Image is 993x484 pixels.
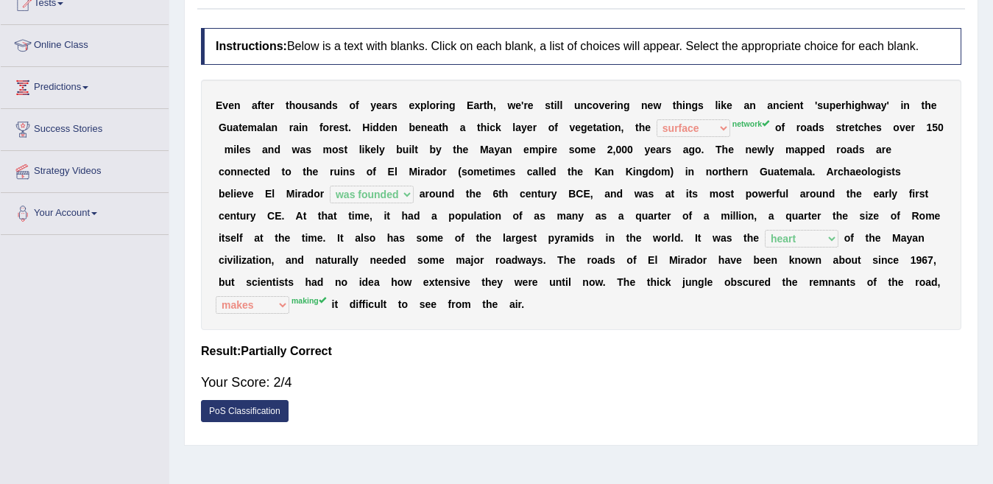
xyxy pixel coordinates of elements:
[847,144,852,155] b: a
[379,144,385,155] b: y
[807,144,813,155] b: p
[645,122,651,133] b: e
[841,144,847,155] b: o
[385,122,391,133] b: e
[349,166,355,178] b: s
[938,122,944,133] b: 0
[695,144,702,155] b: o
[528,99,534,111] b: e
[300,144,305,155] b: a
[673,99,676,111] b: t
[574,99,581,111] b: u
[581,144,590,155] b: m
[870,122,876,133] b: e
[718,99,721,111] b: i
[781,122,785,133] b: f
[349,99,356,111] b: o
[841,122,845,133] b: t
[688,144,695,155] b: g
[512,122,515,133] b: l
[228,99,234,111] b: e
[348,122,351,133] b: .
[614,99,617,111] b: i
[610,99,614,111] b: r
[264,99,270,111] b: e
[746,144,752,155] b: n
[538,144,545,155] b: p
[343,166,350,178] b: n
[545,99,551,111] b: s
[303,166,306,178] b: t
[219,166,225,178] b: c
[286,99,289,111] b: t
[201,28,961,65] h4: Below is a text with blanks. Click on each blank, a list of choices will appear. Select the appro...
[1,151,169,188] a: Strategy Videos
[515,99,521,111] b: e
[875,99,881,111] b: a
[344,144,347,155] b: t
[775,122,782,133] b: o
[314,99,319,111] b: a
[494,144,500,155] b: y
[489,144,495,155] b: a
[757,144,766,155] b: w
[356,99,359,111] b: f
[392,99,397,111] b: s
[245,144,251,155] b: s
[484,99,487,111] b: t
[409,122,415,133] b: b
[593,122,596,133] b: t
[794,144,800,155] b: a
[815,99,817,111] b: '
[258,166,264,178] b: e
[305,144,311,155] b: s
[752,144,757,155] b: e
[367,166,373,178] b: o
[551,99,554,111] b: t
[656,144,662,155] b: a
[395,166,397,178] b: l
[596,122,602,133] b: a
[882,144,886,155] b: r
[313,166,319,178] b: e
[490,122,495,133] b: c
[800,144,807,155] b: p
[409,144,411,155] b: i
[238,122,242,133] b: t
[569,122,575,133] b: v
[515,122,521,133] b: a
[388,99,392,111] b: r
[219,122,227,133] b: G
[436,144,442,155] b: y
[662,144,665,155] b: r
[362,144,365,155] b: i
[864,122,871,133] b: h
[639,122,646,133] b: h
[900,99,903,111] b: i
[800,122,807,133] b: o
[487,122,490,133] b: i
[817,99,823,111] b: s
[653,99,661,111] b: w
[440,99,443,111] b: i
[233,122,238,133] b: a
[289,99,296,111] b: h
[414,99,420,111] b: x
[911,122,914,133] b: r
[615,122,621,133] b: n
[557,99,560,111] b: l
[845,122,849,133] b: r
[766,144,768,155] b: l
[773,99,780,111] b: n
[698,99,704,111] b: s
[495,122,501,133] b: k
[715,99,718,111] b: l
[644,144,650,155] b: y
[548,144,551,155] b: r
[813,144,819,155] b: e
[449,99,456,111] b: g
[881,99,887,111] b: y
[722,144,729,155] b: h
[587,99,593,111] b: c
[216,99,222,111] b: E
